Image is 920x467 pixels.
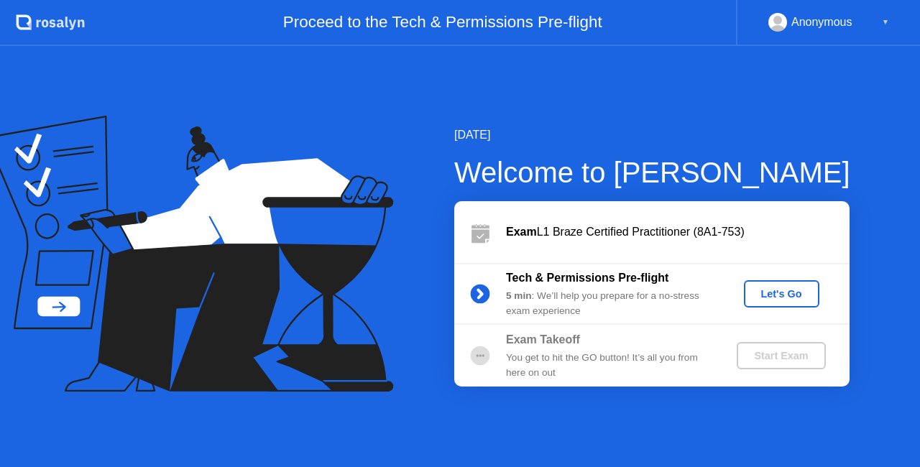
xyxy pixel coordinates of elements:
div: ▼ [882,13,889,32]
b: Exam Takeoff [506,333,580,346]
div: : We’ll help you prepare for a no-stress exam experience [506,289,713,318]
div: Anonymous [791,13,852,32]
b: Tech & Permissions Pre-flight [506,272,668,284]
button: Start Exam [737,342,825,369]
button: Let's Go [744,280,819,308]
b: 5 min [506,290,532,301]
div: You get to hit the GO button! It’s all you from here on out [506,351,713,380]
div: L1 Braze Certified Practitioner (8A1-753) [506,223,850,241]
div: Start Exam [742,350,819,361]
div: [DATE] [454,126,850,144]
div: Let's Go [750,288,814,300]
div: Welcome to [PERSON_NAME] [454,151,850,194]
b: Exam [506,226,537,238]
